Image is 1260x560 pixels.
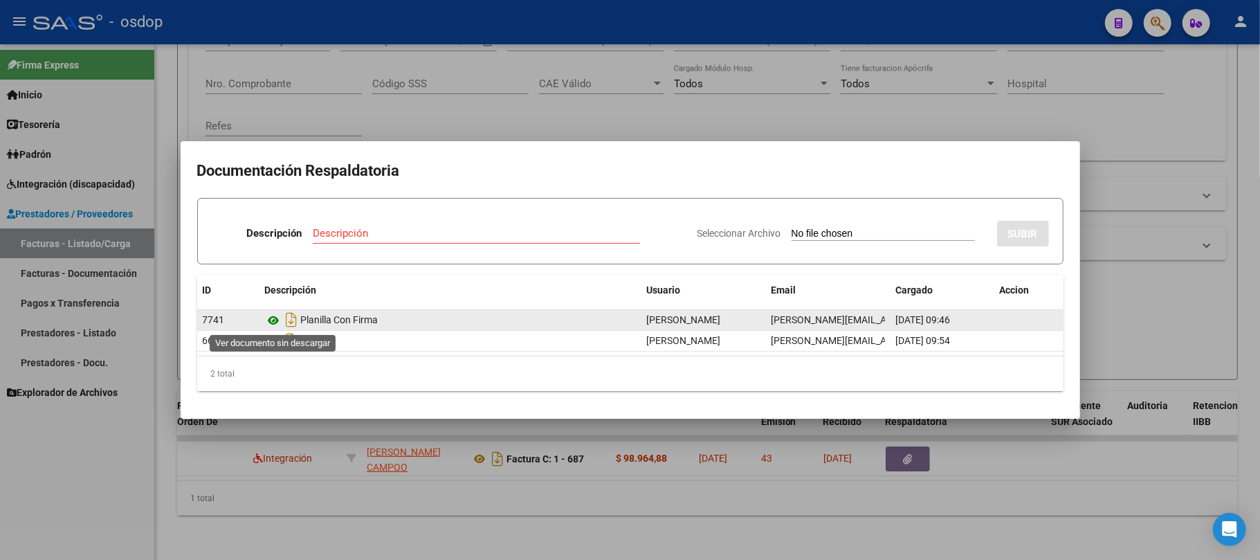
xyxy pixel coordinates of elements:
span: [PERSON_NAME][EMAIL_ADDRESS][PERSON_NAME][DOMAIN_NAME] [771,314,1073,325]
span: [PERSON_NAME][EMAIL_ADDRESS][PERSON_NAME][DOMAIN_NAME] [771,335,1073,346]
p: Descripción [246,226,302,242]
datatable-header-cell: Cargado [891,276,994,305]
datatable-header-cell: Email [766,276,891,305]
span: [DATE] 09:54 [896,335,951,346]
span: ID [203,284,212,296]
span: 6628 [203,335,225,346]
datatable-header-cell: ID [197,276,259,305]
datatable-header-cell: Usuario [641,276,766,305]
i: Descargar documento [283,329,301,352]
datatable-header-cell: Accion [994,276,1063,305]
span: Cargado [896,284,933,296]
span: [PERSON_NAME] [647,314,721,325]
span: [DATE] 09:46 [896,314,951,325]
span: Email [771,284,796,296]
div: 2 total [197,356,1063,391]
h2: Documentación Respaldatoria [197,158,1063,184]
span: Usuario [647,284,681,296]
i: Descargar documento [283,309,301,331]
div: Planilla Con Firma [265,309,636,331]
span: Seleccionar Archivo [697,228,781,239]
div: Open Intercom Messenger [1213,513,1246,546]
button: SUBIR [997,221,1049,246]
span: SUBIR [1008,228,1038,240]
span: [PERSON_NAME] [647,335,721,346]
span: 7741 [203,314,225,325]
span: Descripción [265,284,317,296]
div: Planilla [265,329,636,352]
datatable-header-cell: Descripción [259,276,641,305]
span: Accion [1000,284,1030,296]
